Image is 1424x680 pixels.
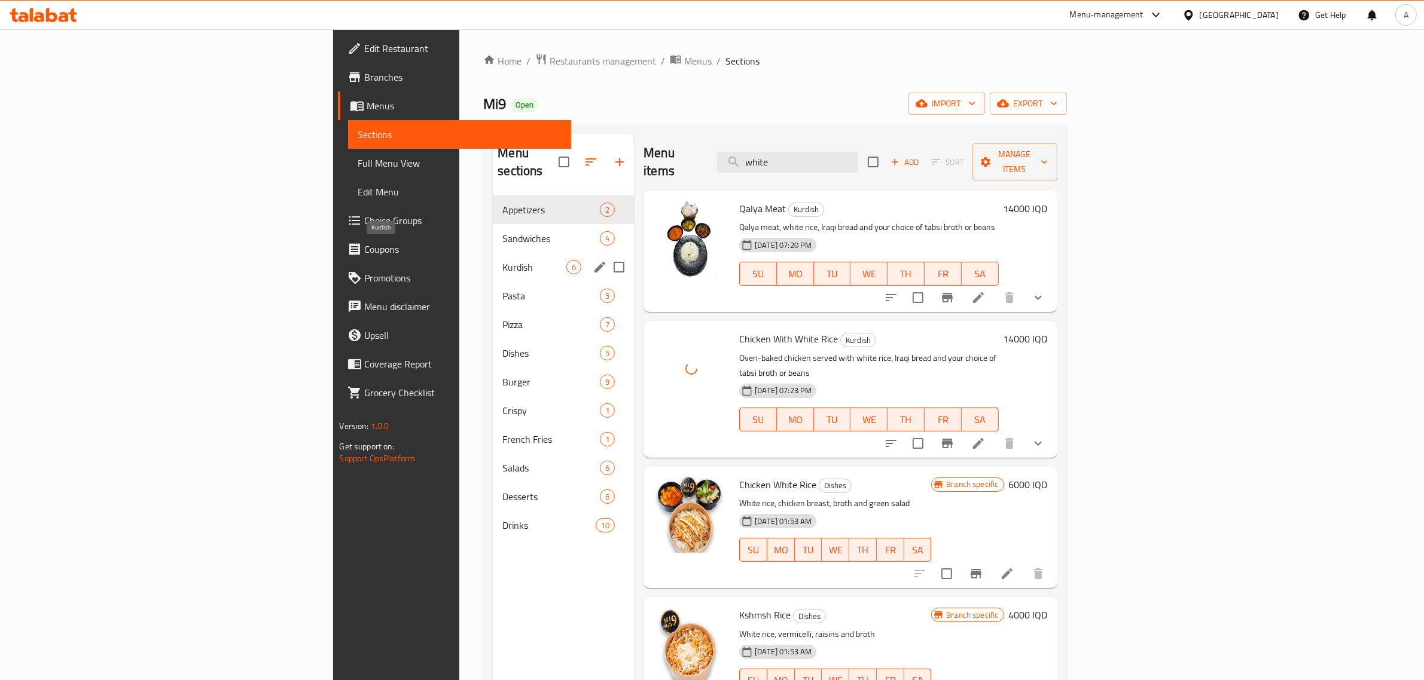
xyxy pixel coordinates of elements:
span: SU [745,265,772,283]
a: Restaurants management [535,53,656,69]
a: Upsell [338,321,571,350]
button: FR [925,408,962,431]
span: import [918,96,975,111]
div: Dishes [502,346,600,360]
span: export [999,96,1057,111]
span: Qalya Meat [739,200,786,218]
span: TU [819,411,846,428]
span: Full Menu View [358,156,562,170]
button: SU [739,408,777,431]
div: items [600,203,615,217]
span: MO [782,411,809,428]
span: Kshmsh Rice [739,606,791,624]
span: 1 [600,434,614,445]
span: Chicken White Rice [739,476,816,494]
span: 6 [567,262,581,273]
a: Coupons [338,235,571,264]
button: FR [877,538,904,562]
div: Dishes [819,479,852,493]
button: Branch-specific-item [962,559,990,588]
span: Menus [684,54,712,68]
span: 2 [600,204,614,216]
button: Branch-specific-item [933,283,962,312]
span: 6 [600,491,614,503]
a: Edit Restaurant [338,34,571,63]
div: Pasta [502,289,600,303]
div: Salads [502,461,600,475]
button: show more [1024,283,1053,312]
span: Branches [364,70,562,84]
svg: Show Choices [1031,436,1045,451]
span: MO [782,265,809,283]
span: WE [827,541,844,559]
span: Select section [861,149,886,174]
a: Edit menu item [971,290,986,305]
div: items [600,432,615,446]
span: WE [855,411,883,428]
span: Sort sections [577,148,605,176]
div: items [600,289,615,303]
button: WE [822,538,849,562]
span: Burger [502,375,600,389]
span: SA [966,265,994,283]
div: Dishes [793,609,826,623]
button: show more [1024,429,1053,458]
a: Support.OpsPlatform [339,451,415,466]
div: Appetizers2 [493,195,634,224]
span: Restaurants management [550,54,656,68]
p: White rice, vermicelli, raisins and broth [739,627,931,642]
a: Menu disclaimer [338,292,571,321]
span: Select to update [905,285,931,310]
span: Coverage Report [364,357,562,371]
a: Grocery Checklist [338,378,571,407]
button: SU [739,262,777,286]
svg: Show Choices [1031,290,1045,305]
span: Kurdish [502,260,566,274]
span: Grocery Checklist [364,385,562,400]
button: SU [739,538,767,562]
button: FR [925,262,962,286]
span: Drinks [502,518,595,532]
span: Sections [358,127,562,142]
span: Choice Groups [364,213,562,228]
button: Add section [605,148,634,176]
span: [DATE] 07:23 PM [750,385,816,396]
a: Sections [348,120,571,149]
span: TU [819,265,846,283]
div: Appetizers [502,203,600,217]
span: A [1404,8,1408,22]
span: TH [892,411,920,428]
span: Select to update [934,561,959,586]
span: Crispy [502,403,600,418]
span: SU [745,541,763,559]
span: Edit Restaurant [364,41,562,56]
div: items [596,518,615,532]
button: SA [962,408,999,431]
span: FR [929,411,957,428]
div: French Fries1 [493,425,634,454]
span: 1.0.0 [371,418,389,434]
div: Drinks10 [493,511,634,540]
div: Pizza7 [493,310,634,339]
span: 5 [600,290,614,302]
a: Promotions [338,264,571,292]
div: Desserts [502,489,600,504]
span: [DATE] 01:53 AM [750,646,816,657]
button: Add [886,153,924,171]
button: WE [850,408,888,431]
button: Manage items [972,143,1057,180]
button: WE [850,262,888,286]
div: Kurdish [788,203,824,217]
span: Add [889,155,921,169]
div: items [600,403,615,418]
li: / [661,54,665,68]
div: Kurdish6edit [493,253,634,281]
button: export [990,93,1067,115]
div: Sandwiches [502,231,600,246]
p: White rice, chicken breast, broth and green salad [739,496,931,511]
span: 7 [600,319,614,330]
span: SU [745,411,772,428]
a: Branches [338,63,571,91]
